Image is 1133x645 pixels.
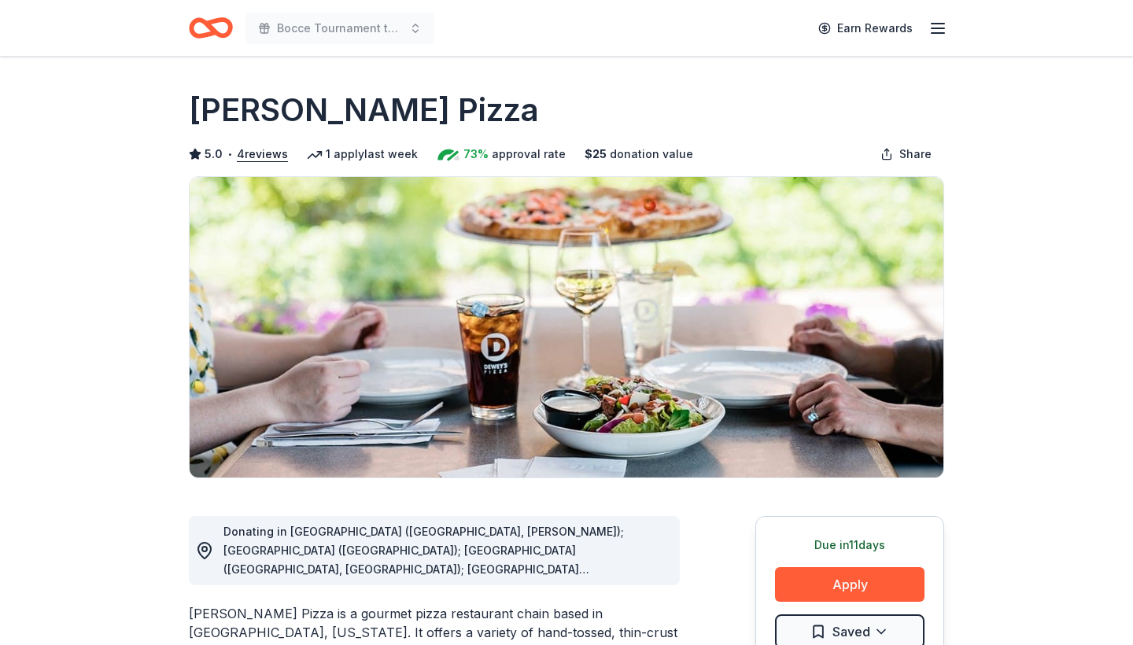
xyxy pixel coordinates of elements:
[610,145,693,164] span: donation value
[245,13,434,44] button: Bocce Tournament to Stop Trafficking
[237,145,288,164] button: 4reviews
[189,88,539,132] h1: [PERSON_NAME] Pizza
[190,177,943,477] img: Image for Dewey's Pizza
[227,148,233,160] span: •
[832,621,870,642] span: Saved
[463,145,489,164] span: 73%
[868,138,944,170] button: Share
[775,567,924,602] button: Apply
[277,19,403,38] span: Bocce Tournament to Stop Trafficking
[775,536,924,555] div: Due in 11 days
[205,145,223,164] span: 5.0
[809,14,922,42] a: Earn Rewards
[307,145,418,164] div: 1 apply last week
[492,145,566,164] span: approval rate
[899,145,932,164] span: Share
[189,9,233,46] a: Home
[585,145,607,164] span: $ 25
